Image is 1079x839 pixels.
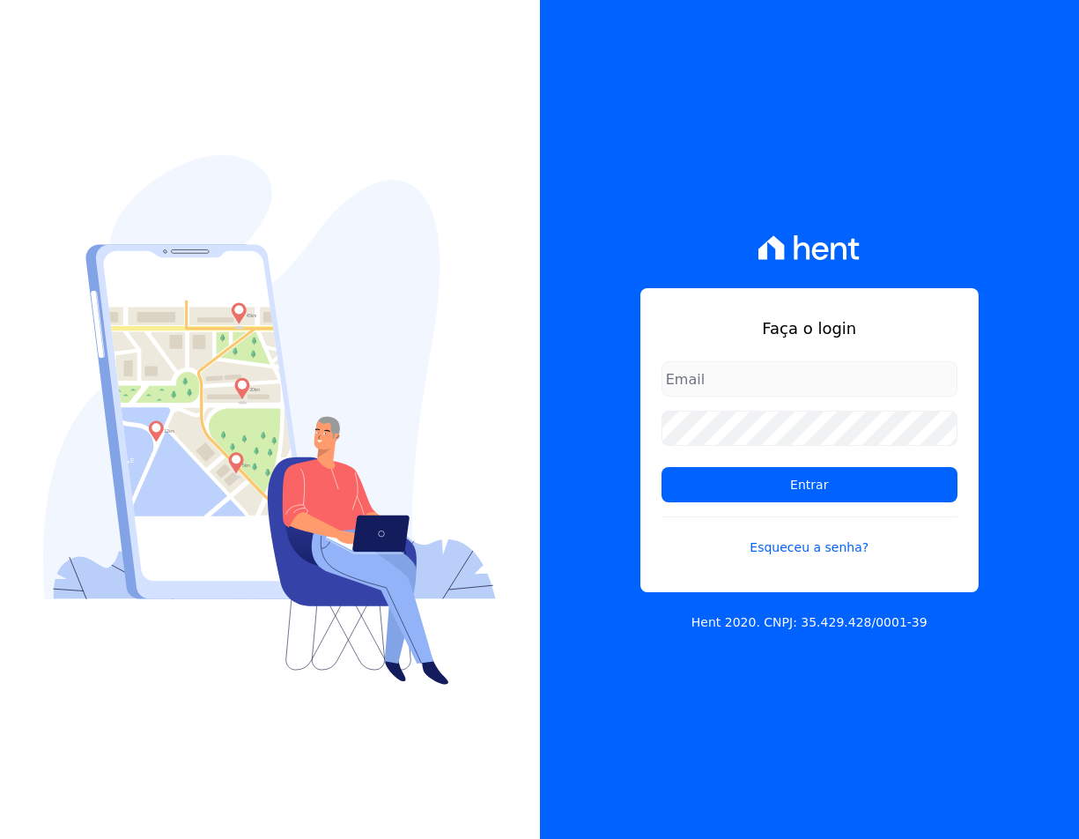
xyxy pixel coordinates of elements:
[661,316,957,340] h1: Faça o login
[661,361,957,397] input: Email
[43,155,496,685] img: Login
[661,467,957,502] input: Entrar
[661,516,957,557] a: Esqueceu a senha?
[691,613,927,632] p: Hent 2020. CNPJ: 35.429.428/0001-39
